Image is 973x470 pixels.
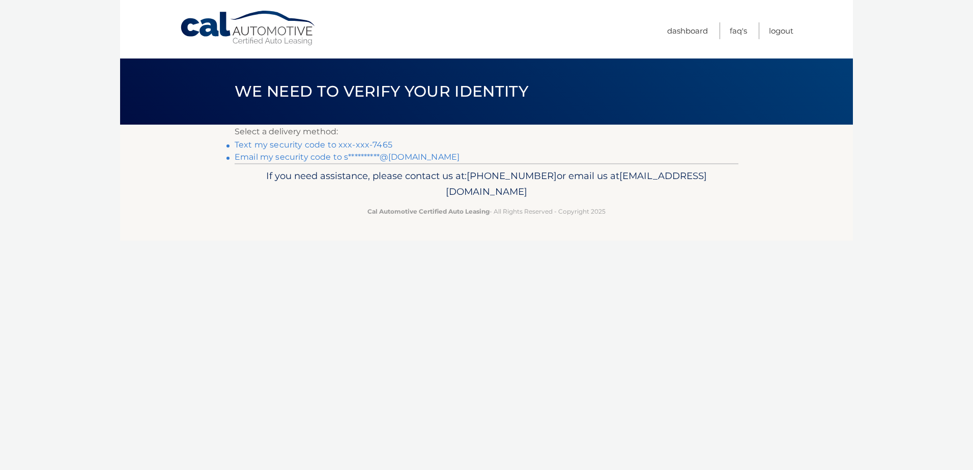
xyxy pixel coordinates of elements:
a: Dashboard [667,22,708,39]
a: FAQ's [730,22,747,39]
p: If you need assistance, please contact us at: or email us at [241,168,732,200]
span: We need to verify your identity [235,82,528,101]
a: Text my security code to xxx-xxx-7465 [235,140,392,150]
span: [PHONE_NUMBER] [467,170,557,182]
a: Cal Automotive [180,10,317,46]
a: Logout [769,22,793,39]
p: - All Rights Reserved - Copyright 2025 [241,206,732,217]
strong: Cal Automotive Certified Auto Leasing [367,208,490,215]
p: Select a delivery method: [235,125,738,139]
a: Email my security code to s**********@[DOMAIN_NAME] [235,152,460,162]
